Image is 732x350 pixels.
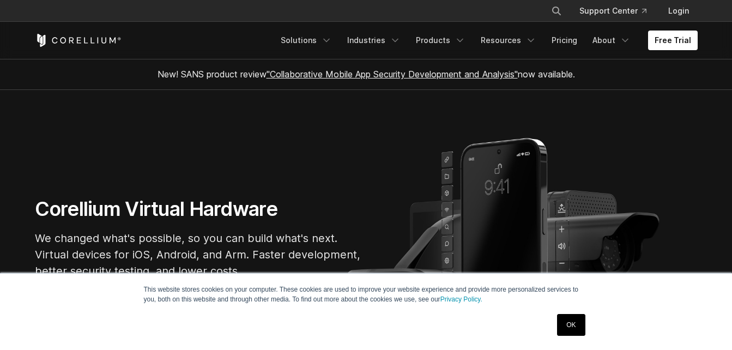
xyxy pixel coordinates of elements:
a: "Collaborative Mobile App Security Development and Analysis" [267,69,518,80]
h1: Corellium Virtual Hardware [35,197,362,221]
a: Login [660,1,698,21]
a: Resources [474,31,543,50]
a: Privacy Policy. [440,295,482,303]
a: OK [557,314,585,336]
a: About [586,31,637,50]
a: Free Trial [648,31,698,50]
span: New! SANS product review now available. [158,69,575,80]
p: We changed what's possible, so you can build what's next. Virtual devices for iOS, Android, and A... [35,230,362,279]
div: Navigation Menu [538,1,698,21]
a: Solutions [274,31,338,50]
a: Support Center [571,1,655,21]
a: Pricing [545,31,584,50]
a: Industries [341,31,407,50]
button: Search [547,1,566,21]
p: This website stores cookies on your computer. These cookies are used to improve your website expe... [144,285,589,304]
div: Navigation Menu [274,31,698,50]
a: Products [409,31,472,50]
a: Corellium Home [35,34,122,47]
